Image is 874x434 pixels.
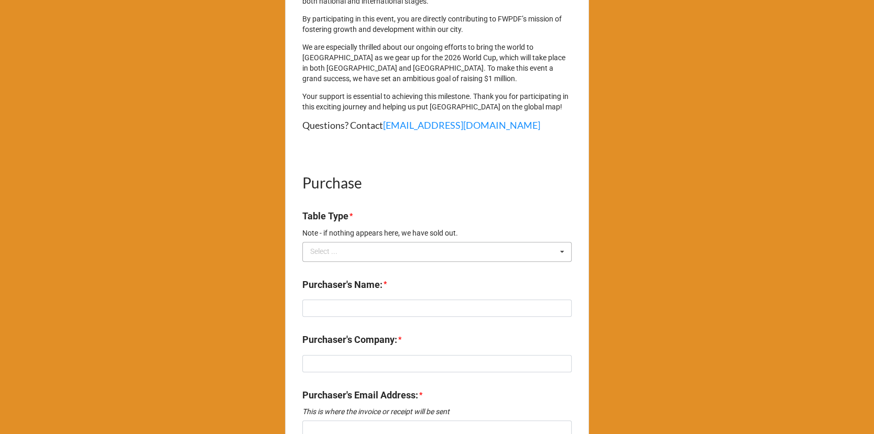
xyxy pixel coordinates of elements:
p: We are especially thrilled about our ongoing efforts to bring the world to [GEOGRAPHIC_DATA] as w... [302,42,572,84]
label: Table Type [302,209,348,224]
p: By participating in this event, you are directly contributing to FWPDF’s mission of fostering gro... [302,14,572,35]
label: Purchaser's Email Address: [302,388,418,403]
div: Select ... [308,246,353,258]
em: This is where the invoice or receipt will be sent [302,407,450,416]
h3: Questions? Contact [302,119,572,131]
a: [EMAIL_ADDRESS][DOMAIN_NAME] [383,119,540,131]
p: Note - if nothing appears here, we have sold out. [302,228,572,238]
h1: Purchase [302,173,572,192]
p: Your support is essential to achieving this milestone. Thank you for participating in this exciti... [302,91,572,112]
label: Purchaser's Name: [302,277,383,292]
label: Purchaser's Company: [302,332,397,347]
